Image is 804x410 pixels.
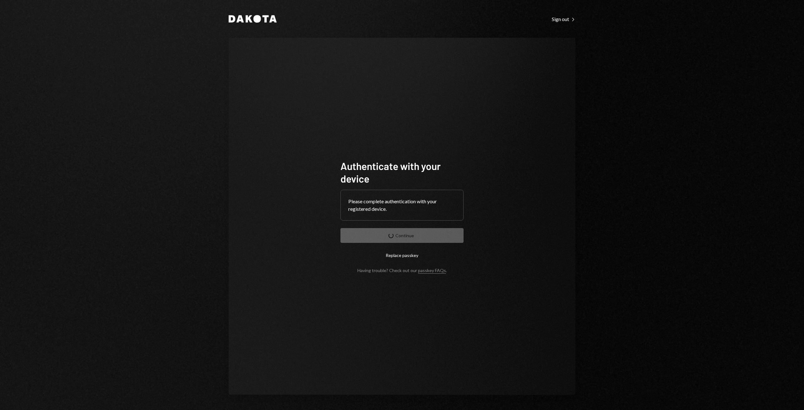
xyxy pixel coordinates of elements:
[357,268,447,273] div: Having trouble? Check out our .
[340,248,464,263] button: Replace passkey
[340,160,464,185] h1: Authenticate with your device
[552,15,575,22] a: Sign out
[348,198,456,213] div: Please complete authentication with your registered device.
[552,16,575,22] div: Sign out
[418,268,446,274] a: passkey FAQs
